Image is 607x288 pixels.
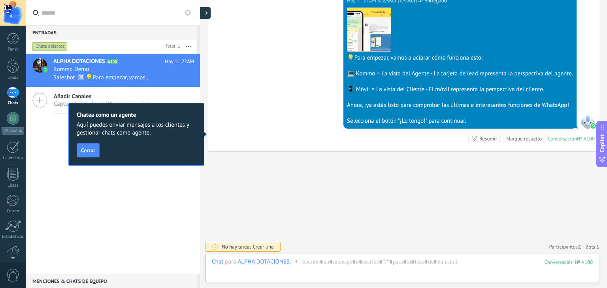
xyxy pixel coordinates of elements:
span: Captura leads desde Whatsapp y más! [54,100,149,108]
div: Ahora, ¡ya estás listo para comprobar las últimas e interesantes funciones de WhatsApp! [347,101,573,109]
div: Chats abiertos [32,42,68,51]
div: WhatsApp [2,127,24,135]
div: ALPHA DOTACIONES [238,258,290,265]
span: A100 [107,59,118,64]
div: 100 [545,259,593,266]
div: Total: 1 [162,43,180,50]
a: avatariconALPHA DOTACIONESA100Hoy 11:22AMKommo DemoSalesbot: 🖼 💡Para empezar, vamos a aclarar cóm... [26,54,200,87]
div: Calendario [2,155,25,161]
div: Mostrar [199,7,211,19]
h2: Chatea como un agente [77,111,196,119]
span: Salesbot: 🖼 💡Para empezar, vamos a aclarar cómo funciona esto: 💻 Kommo = La vista del Agente - La... [53,74,151,81]
span: 0 [579,243,582,250]
div: Menciones & Chats de equipo [26,274,197,288]
div: 💻 Kommo = La vista del Agente - La tarjeta de lead representa la perspectiva del agente. [347,70,573,78]
span: Crear una [253,243,273,250]
div: Selecciona el botón "¡Lo tengo!" para continuar. [347,117,573,125]
div: Conversación [548,135,577,142]
div: Marque resuelto [506,135,542,142]
div: Listas [2,183,25,188]
span: 1 [596,243,599,250]
button: Cerrar [77,143,100,157]
div: Entradas [26,25,197,39]
div: 💡Para empezar, vamos a aclarar cómo funciona esto: [347,54,573,62]
div: Leads [2,75,25,80]
span: para [225,258,236,266]
span: Cerrar [81,148,95,153]
div: No hay tareas. [222,243,274,250]
div: Correo [2,209,25,214]
div: Resumir [479,135,497,142]
div: 📱 Móvil = La vista del Cliente - El móvil representa la perspectiva del cliente. [347,86,573,94]
button: Más [180,39,197,54]
span: Copilot [598,135,606,153]
div: Panel [2,47,25,52]
div: Estadísticas [2,234,25,239]
img: 09048b79-b868-49ee-8e64-7ee665351a8b [347,8,391,51]
span: Bots: [586,243,599,250]
span: Aquí puedes enviar mensajes a los clientes y gestionar chats como agente. [77,121,196,137]
span: Kommo Demo [53,65,89,73]
span: Hoy 11:22AM [165,58,194,65]
div: № A100 [577,135,595,142]
span: Añadir Canales [54,93,149,100]
a: Participantes:0 [549,243,581,250]
span: ALPHA DOTACIONES [53,58,105,65]
div: Chats [2,101,25,106]
span: : [290,258,291,266]
img: icon [43,67,48,73]
span: SalesBot [581,114,595,129]
img: waba.svg [590,123,596,129]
